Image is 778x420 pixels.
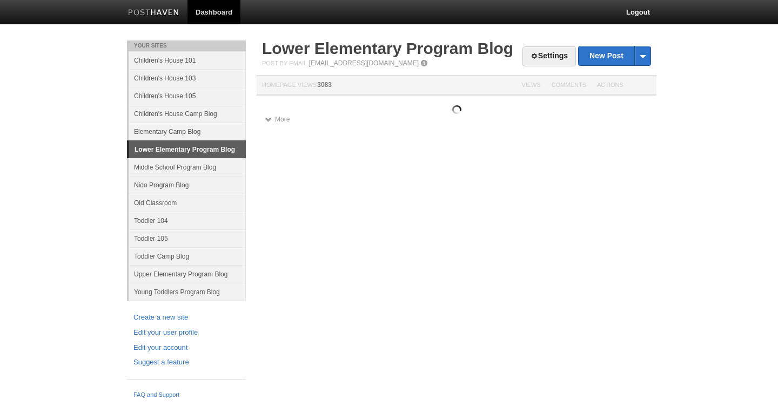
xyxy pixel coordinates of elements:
[317,81,332,89] span: 3083
[129,123,246,140] a: Elementary Camp Blog
[129,69,246,87] a: Children's House 103
[129,247,246,265] a: Toddler Camp Blog
[127,40,246,51] li: Your Sites
[133,312,239,323] a: Create a new site
[452,105,461,114] img: loading.gif
[516,76,546,96] th: Views
[129,158,246,176] a: Middle School Program Blog
[129,212,246,229] a: Toddler 104
[129,176,246,194] a: Nido Program Blog
[133,342,239,354] a: Edit your account
[129,283,246,301] a: Young Toddlers Program Blog
[129,229,246,247] a: Toddler 105
[579,46,650,65] a: New Post
[522,46,576,66] a: Settings
[133,357,239,368] a: Suggest a feature
[265,116,290,123] a: More
[129,87,246,105] a: Children's House 105
[129,265,246,283] a: Upper Elementary Program Blog
[546,76,592,96] th: Comments
[129,194,246,212] a: Old Classroom
[592,76,656,96] th: Actions
[133,327,239,338] a: Edit your user profile
[133,390,239,400] a: FAQ and Support
[257,76,516,96] th: Homepage Views
[309,59,419,67] a: [EMAIL_ADDRESS][DOMAIN_NAME]
[129,105,246,123] a: Children's House Camp Blog
[128,9,179,17] img: Posthaven-bar
[262,60,307,66] span: Post by Email
[129,141,246,158] a: Lower Elementary Program Blog
[129,51,246,69] a: Children's House 101
[262,39,513,57] a: Lower Elementary Program Blog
